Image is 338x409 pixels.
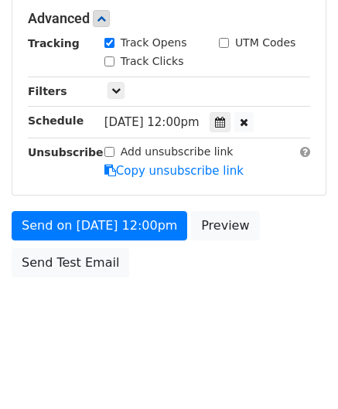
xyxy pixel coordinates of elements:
strong: Unsubscribe [28,146,104,158]
a: Preview [191,211,259,240]
h5: Advanced [28,10,310,27]
label: Track Opens [121,35,187,51]
a: Copy unsubscribe link [104,164,244,178]
strong: Schedule [28,114,84,127]
label: Add unsubscribe link [121,144,234,160]
a: Send on [DATE] 12:00pm [12,211,187,240]
label: Track Clicks [121,53,184,70]
strong: Tracking [28,37,80,49]
a: Send Test Email [12,248,129,278]
strong: Filters [28,85,67,97]
label: UTM Codes [235,35,295,51]
iframe: Chat Widget [261,335,338,409]
span: [DATE] 12:00pm [104,115,200,129]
